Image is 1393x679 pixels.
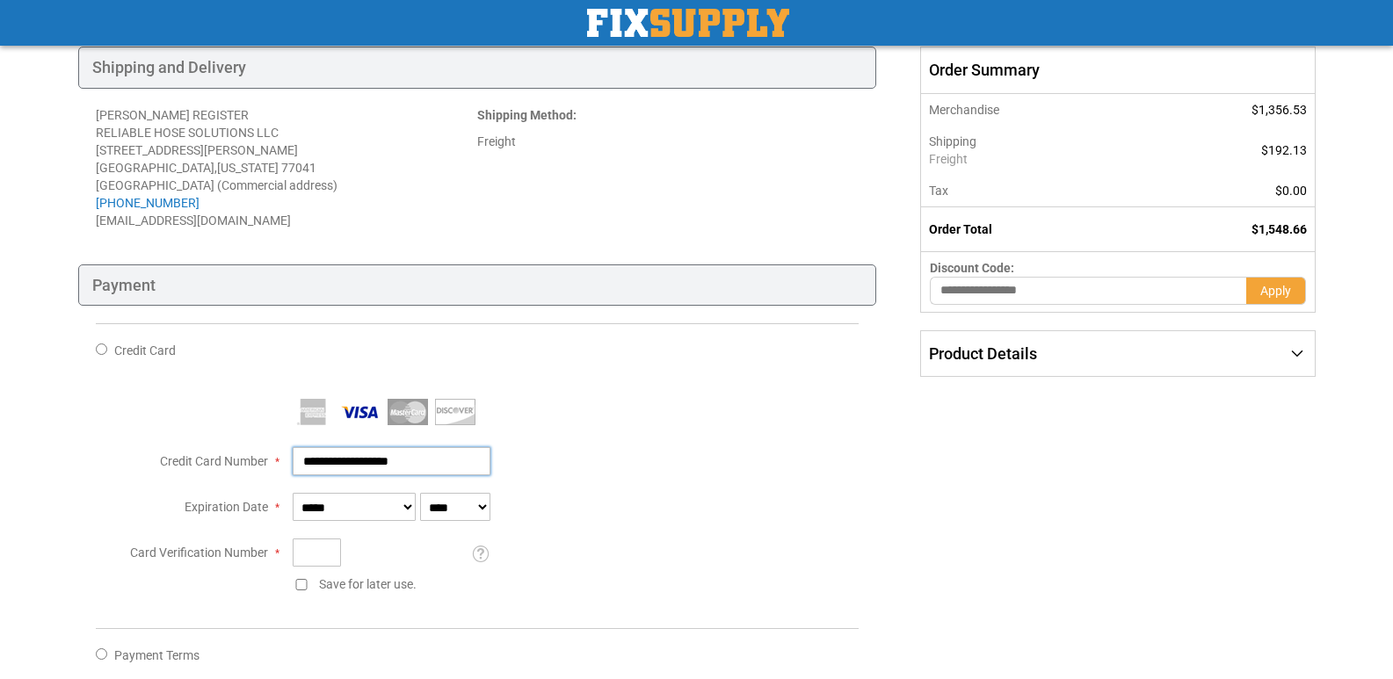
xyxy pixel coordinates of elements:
span: Order Summary [920,47,1315,94]
div: Payment [78,264,877,307]
span: Card Verification Number [130,545,268,560]
img: Fix Industrial Supply [587,9,789,37]
img: MasterCard [388,399,428,425]
div: Freight [477,133,859,150]
span: [EMAIL_ADDRESS][DOMAIN_NAME] [96,213,291,228]
span: Apply [1260,284,1291,298]
th: Tax [921,175,1136,207]
span: $0.00 [1275,184,1307,198]
span: Discount Code: [930,261,1014,275]
a: [PHONE_NUMBER] [96,196,200,210]
address: [PERSON_NAME] REGISTER RELIABLE HOSE SOLUTIONS LLC [STREET_ADDRESS][PERSON_NAME] [GEOGRAPHIC_DATA... [96,106,477,229]
th: Merchandise [921,94,1136,126]
span: Product Details [929,344,1037,363]
span: Credit Card Number [160,454,268,468]
span: Shipping Method [477,108,573,122]
a: store logo [587,9,789,37]
img: Visa [340,399,381,425]
span: $1,356.53 [1252,103,1307,117]
span: Expiration Date [185,500,268,514]
button: Apply [1246,277,1306,305]
span: $192.13 [1261,143,1307,157]
img: Discover [435,399,475,425]
span: Payment Terms [114,648,200,662]
img: American Express [293,399,333,425]
strong: : [477,108,577,122]
span: Shipping [929,134,976,148]
span: Save for later use. [319,577,417,591]
span: Freight [929,150,1128,168]
strong: Order Total [929,222,992,236]
span: [US_STATE] [217,161,279,175]
div: Shipping and Delivery [78,47,877,89]
span: $1,548.66 [1252,222,1307,236]
span: Credit Card [114,343,176,358]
